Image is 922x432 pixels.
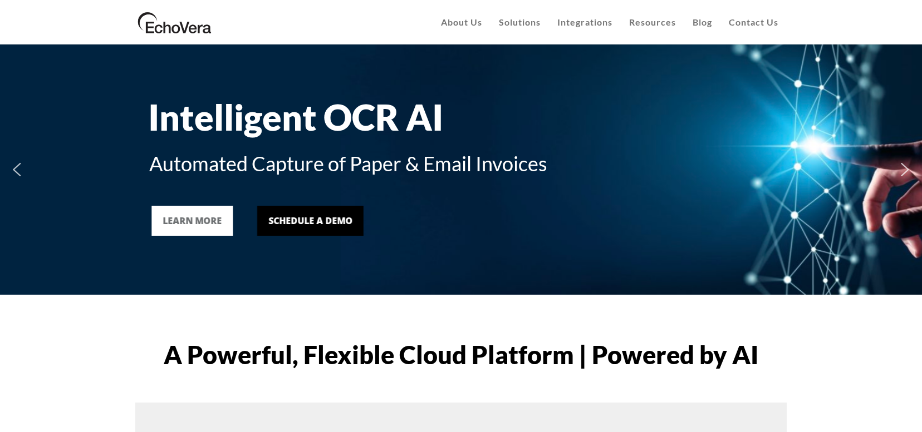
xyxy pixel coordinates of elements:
[896,161,914,178] img: next arrow
[135,8,214,36] img: EchoVera
[135,342,787,368] h1: A Powerful, Flexible Cloud Platform | Powered by AI
[499,17,541,27] span: Solutions
[729,17,778,27] span: Contact Us
[441,17,482,27] span: About Us
[149,148,773,178] div: Automated Capture of Paper & Email Invoices
[257,206,364,236] a: Schedule a Demo
[152,206,233,236] a: LEARN MORE
[268,214,352,227] div: Schedule a Demo
[693,17,712,27] span: Blog
[629,17,676,27] span: Resources
[8,161,26,178] img: previous arrow
[163,214,222,227] div: LEARN MORE
[557,17,612,27] span: Integrations
[148,96,772,139] div: Intelligent OCR AI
